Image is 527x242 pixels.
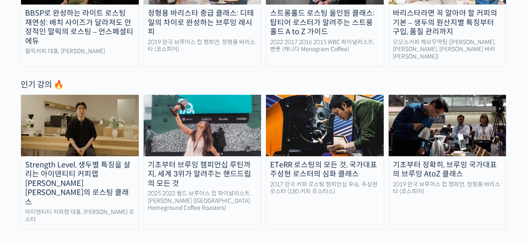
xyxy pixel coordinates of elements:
[54,174,106,194] a: 대화
[266,94,384,230] a: ETeRR 로스팅의 모든 것, 국가대표 주성현 로스터의 심화 클래스 2017 한국 커피 로스팅 챔피언십 우승, 주성현 로스터 (180 커피 로스터스)
[388,94,507,230] a: 기초부터 정확히, 브루잉 국가대표의 브루잉 AtoZ 클래스 2019 한국 브루어스 컵 챔피언, 정형용 바리스타 (코스피어)
[389,39,506,61] div: 모모스커피 해외무역팀 ([PERSON_NAME], [PERSON_NAME], [PERSON_NAME] 바리[PERSON_NAME])
[144,95,261,156] img: from-brewing-basics-to-competition_course-thumbnail.jpg
[266,181,384,195] div: 2017 한국 커피 로스팅 챔피언십 우승, 주성현 로스터 (180 커피 로스터스)
[389,160,506,179] div: 기초부터 정확히, 브루잉 국가대표의 브루잉 AtoZ 클래스
[21,209,139,223] div: 아이덴티티 커피랩 대표, [PERSON_NAME] 로스터
[21,48,139,55] div: 말릭커피 대표, [PERSON_NAME]
[21,94,139,230] a: Strength Level, 생두별 특징을 살리는 아이덴티티 커피랩 [PERSON_NAME] [PERSON_NAME]의 로스팅 클래스 아이덴티티 커피랩 대표, [PERSON_...
[75,186,85,193] span: 대화
[21,9,139,46] div: BBSP로 완성하는 라이트 로스팅 재연성: 배치 사이즈가 달라져도 안정적인 말릭의 로스팅 – 언스페셜티 에듀
[21,95,139,156] img: identity-roasting_course-thumbnail.jpg
[389,9,506,37] div: 바리스타라면 꼭 알아야 할 커피의 기본 – 생두의 원산지별 특징부터 구입, 품질 관리까지
[266,9,384,37] div: 스트롱홀드 로스팅 올인원 클래스: 탑티어 로스터가 알려주는 스트롱홀드 A to Z 가이드
[266,39,384,53] div: 2022 2017 2016 2015 WBC 파이널리스트, 벤풋 (캐나다 Monogram Coffee)
[389,95,506,156] img: hyungyongjeong_thumbnail.jpg
[127,186,137,193] span: 설정
[2,174,54,194] a: 홈
[21,160,139,207] div: Strength Level, 생두별 특징을 살리는 아이덴티티 커피랩 [PERSON_NAME] [PERSON_NAME]의 로스팅 클래스
[144,39,261,53] div: 2019 한국 브루어스 컵 챔피언, 정형용 바리스타 (코스피어)
[266,160,384,179] div: ETeRR 로스팅의 모든 것, 국가대표 주성현 로스터의 심화 클래스
[144,160,261,188] div: 기초부터 브루잉 챔피언십 루틴까지, 세계 3위가 알려주는 핸드드립의 모든 것
[106,174,158,194] a: 설정
[144,9,261,37] div: 정형용 바리스타 중급 클래스: 디테일의 차이로 완성하는 브루잉 레시피
[144,190,261,212] div: 2025 2022 월드 브루어스 컵 파이널리스트, [PERSON_NAME] ([GEOGRAPHIC_DATA] Homeground Coffee Roasters)
[143,94,262,230] a: 기초부터 브루잉 챔피언십 루틴까지, 세계 3위가 알려주는 핸드드립의 모든 것 2025 2022 월드 브루어스 컵 파이널리스트, [PERSON_NAME] ([GEOGRAPHIC...
[21,79,506,90] div: 인기 강의 🔥
[389,181,506,195] div: 2019 한국 브루어스 컵 챔피언, 정형용 바리스타 (코스피어)
[266,95,384,156] img: eterr-roasting_course-thumbnail.jpg
[26,186,31,193] span: 홈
